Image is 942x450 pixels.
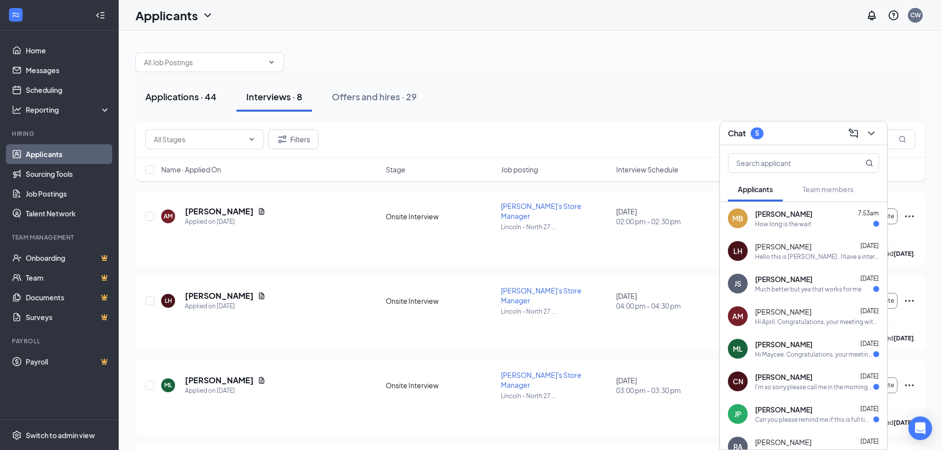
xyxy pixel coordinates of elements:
[154,134,244,145] input: All Stages
[903,295,915,307] svg: Ellipses
[803,185,853,194] span: Team members
[733,344,743,354] div: ML
[755,242,811,251] span: [PERSON_NAME]
[616,216,725,226] span: 02:00 pm - 02:30 pm
[11,10,21,20] svg: WorkstreamLogo
[26,164,110,184] a: Sourcing Tools
[903,210,915,222] svg: Ellipses
[268,129,318,149] button: Filter Filters
[164,381,172,389] div: ML
[12,233,108,242] div: Team Management
[616,206,725,226] div: [DATE]
[910,11,921,19] div: CW
[860,372,879,380] span: [DATE]
[888,9,899,21] svg: QuestionInfo
[501,307,610,316] p: Lincoln - North 27 ...
[755,383,873,391] div: I'm so sorry please call me in the morning [DATE] my phone was broken the screen shattered and ju...
[755,129,759,137] div: 5
[755,220,811,228] div: How long is the wait
[26,204,110,223] a: Talent Network
[26,105,111,115] div: Reporting
[26,287,110,307] a: DocumentsCrown
[258,376,266,384] svg: Document
[386,296,495,306] div: Onsite Interview
[860,307,879,315] span: [DATE]
[616,164,678,174] span: Interview Schedule
[501,392,610,400] p: Lincoln - North 27 ...
[616,291,725,311] div: [DATE]
[258,207,266,215] svg: Document
[866,9,878,21] svg: Notifications
[386,164,405,174] span: Stage
[144,57,264,68] input: All Job Postings
[145,90,217,103] div: Applications · 44
[755,209,812,219] span: [PERSON_NAME]
[755,252,879,261] div: Hello this is [PERSON_NAME] . I have a interview at 4 i got done with what i had going on way ear...
[332,90,417,103] div: Offers and hires · 29
[755,307,811,317] span: [PERSON_NAME]
[165,296,172,305] div: LH
[185,290,254,301] h5: [PERSON_NAME]
[12,105,22,115] svg: Analysis
[268,58,275,66] svg: ChevronDown
[501,370,582,389] span: [PERSON_NAME]'s Store Manager
[501,286,582,305] span: [PERSON_NAME]'s Store Manager
[755,437,811,447] span: [PERSON_NAME]
[894,419,914,426] b: [DATE]
[185,301,266,311] div: Applied on [DATE]
[26,41,110,60] a: Home
[161,164,221,174] span: Name · Applied On
[860,242,879,249] span: [DATE]
[728,128,746,139] h3: Chat
[276,133,288,145] svg: Filter
[26,80,110,100] a: Scheduling
[908,416,932,440] div: Open Intercom Messenger
[734,409,741,419] div: JP
[26,352,110,371] a: PayrollCrown
[26,268,110,287] a: TeamCrown
[755,285,861,293] div: Much better but yea that works for me
[202,9,214,21] svg: ChevronDown
[185,217,266,227] div: Applied on [DATE]
[865,159,873,167] svg: MagnifyingGlass
[12,337,108,345] div: Payroll
[616,385,725,395] span: 03:00 pm - 03:30 pm
[26,248,110,268] a: OnboardingCrown
[258,292,266,300] svg: Document
[616,301,725,311] span: 04:00 pm - 04:30 pm
[501,223,610,231] p: Lincoln - North 27 ...
[135,7,198,24] h1: Applicants
[501,164,538,174] span: Job posting
[755,274,812,284] span: [PERSON_NAME]
[26,60,110,80] a: Messages
[185,386,266,396] div: Applied on [DATE]
[863,125,879,141] button: ChevronDown
[755,318,879,326] div: Hi April. Congratulations, your meeting with [PERSON_NAME]'s Frozen Custard & Steakburgers for [P...
[616,375,725,395] div: [DATE]
[860,405,879,412] span: [DATE]
[755,372,812,382] span: [PERSON_NAME]
[733,246,742,256] div: LH
[738,185,773,194] span: Applicants
[734,279,741,288] div: JS
[894,334,914,342] b: [DATE]
[26,144,110,164] a: Applicants
[164,212,173,220] div: AM
[755,415,873,424] div: Can you please remind me if this is full time or part time and what location
[848,127,859,139] svg: ComposeMessage
[860,340,879,347] span: [DATE]
[732,213,743,223] div: MB
[860,275,879,282] span: [DATE]
[732,311,743,321] div: AM
[728,154,846,172] input: Search applicant
[12,129,108,138] div: Hiring
[894,250,914,257] b: [DATE]
[898,135,906,143] svg: MagnifyingGlass
[12,430,22,440] svg: Settings
[858,209,879,217] span: 7:53am
[26,184,110,204] a: Job Postings
[246,90,302,103] div: Interviews · 8
[846,125,861,141] button: ComposeMessage
[501,202,582,220] span: [PERSON_NAME]'s Store Manager
[755,339,812,349] span: [PERSON_NAME]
